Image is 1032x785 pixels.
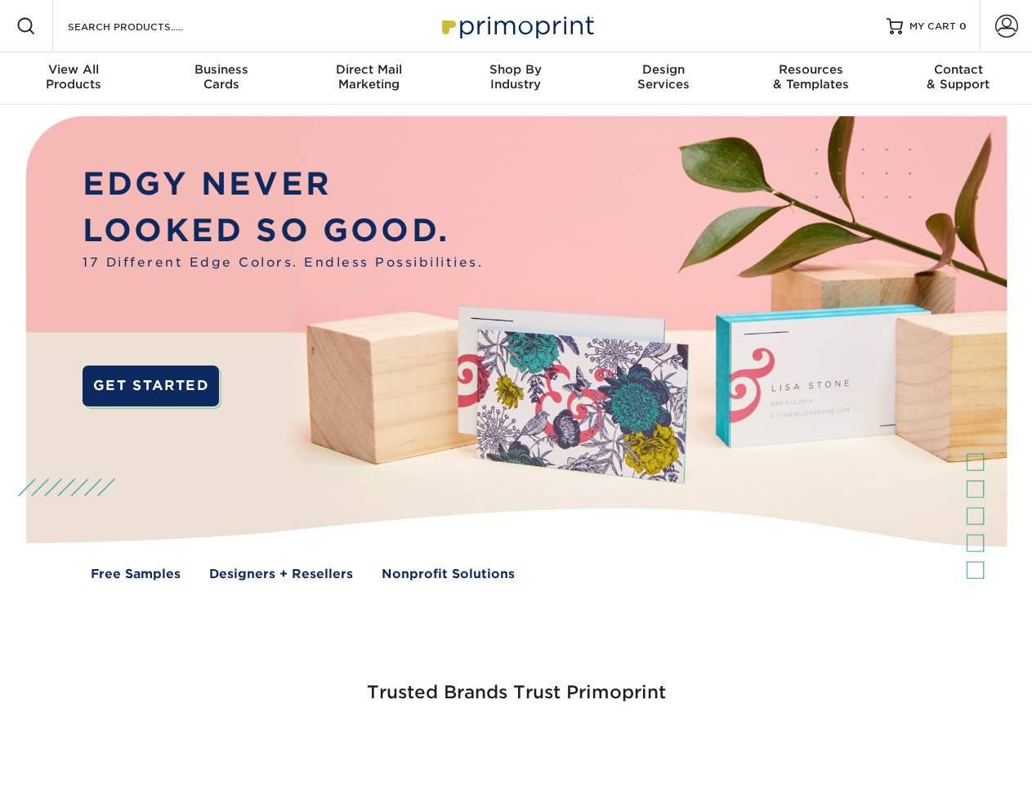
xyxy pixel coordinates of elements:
a: Free Samples [91,565,181,584]
span: MY CART [909,20,956,34]
input: SEARCH PRODUCTS..... [66,16,226,36]
span: Shop By [442,62,589,77]
img: Freeform [245,746,246,747]
span: Direct Mail [295,62,442,77]
div: & Templates [737,62,884,92]
h3: Trusted Brands Trust Primoprint [38,643,994,723]
img: Goodwill [882,746,883,747]
img: Google [417,746,418,747]
a: Contact& Support [885,52,1032,105]
img: Amazon [727,746,728,747]
a: Nonprofit Solutions [382,565,515,584]
span: Business [147,62,294,77]
span: Resources [737,62,884,77]
div: & Support [885,62,1032,92]
a: Designers + Resellers [209,565,353,584]
a: Shop ByIndustry [442,52,589,105]
div: Marketing [295,62,442,92]
span: Contact [885,62,1032,77]
img: Mini [572,746,573,747]
div: Industry [442,62,589,92]
span: Design [590,62,737,77]
a: Direct MailMarketing [295,52,442,105]
span: 0 [959,20,967,32]
span: 17 Different Edge Colors. Endless Possibilities. [83,253,483,272]
a: BusinessCards [147,52,294,105]
div: Cards [147,62,294,92]
a: Resources& Templates [737,52,884,105]
a: GET STARTED [83,366,219,406]
div: Services [590,62,737,92]
img: Primoprint [435,8,598,43]
a: DesignServices [590,52,737,105]
p: LOOKED SO GOOD. [83,208,483,254]
p: EDGY NEVER [83,161,483,208]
